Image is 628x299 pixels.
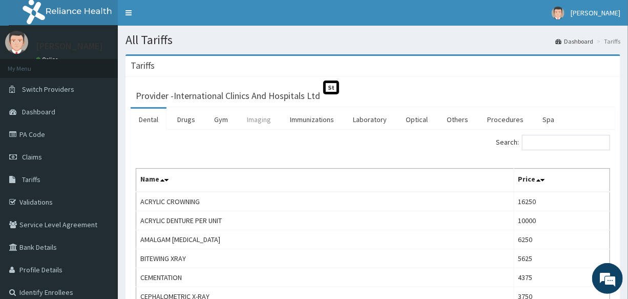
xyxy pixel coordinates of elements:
h1: All Tariffs [125,33,620,47]
td: ACRYLIC CROWNING [136,192,514,211]
a: Immunizations [282,109,342,130]
h3: Provider - International Clinics And Hospitals Ltd [136,91,320,101]
th: Price [514,169,610,192]
img: User Image [5,31,28,54]
td: 5625 [514,249,610,268]
td: ACRYLIC DENTURE PER UNIT [136,211,514,230]
span: St [323,81,339,94]
span: [PERSON_NAME] [571,8,620,17]
th: Name [136,169,514,192]
a: Online [36,56,60,63]
a: Procedures [479,109,532,130]
span: Dashboard [22,107,55,116]
label: Search: [496,135,610,150]
p: [PERSON_NAME] [36,42,103,51]
li: Tariffs [594,37,620,46]
span: Tariffs [22,175,40,184]
a: Laboratory [345,109,395,130]
a: Gym [206,109,236,130]
a: Dashboard [555,37,593,46]
td: 6250 [514,230,610,249]
td: BITEWING XRAY [136,249,514,268]
h3: Tariffs [131,61,155,70]
a: Dental [131,109,166,130]
a: Drugs [169,109,203,130]
td: AMALGAM [MEDICAL_DATA] [136,230,514,249]
a: Spa [534,109,562,130]
a: Optical [397,109,436,130]
td: 10000 [514,211,610,230]
img: User Image [552,7,564,19]
span: Claims [22,152,42,162]
a: Others [438,109,476,130]
a: Imaging [239,109,279,130]
input: Search: [522,135,610,150]
td: CEMENTATION [136,268,514,287]
span: Switch Providers [22,85,74,94]
td: 16250 [514,192,610,211]
td: 4375 [514,268,610,287]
